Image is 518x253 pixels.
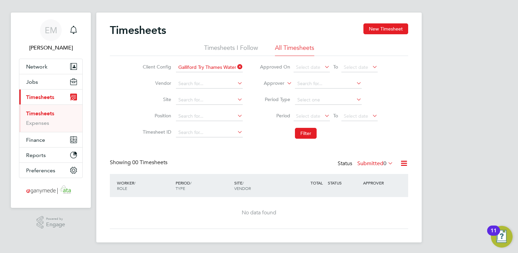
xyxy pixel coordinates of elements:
span: To [331,111,340,120]
label: Site [141,96,171,102]
a: EM[PERSON_NAME] [19,19,83,52]
div: SITE [233,177,291,194]
label: Period Type [260,96,290,102]
span: Select date [344,64,368,70]
li: All Timesheets [275,44,314,56]
span: Select date [296,64,320,70]
span: 0 [383,160,386,167]
div: Status [338,159,395,169]
span: Jobs [26,79,38,85]
span: Emma Malvenan [19,44,83,52]
h2: Timesheets [110,23,166,37]
span: Timesheets [26,94,54,100]
span: EM [45,26,57,35]
span: / [134,180,136,186]
span: Engage [46,222,65,228]
button: Timesheets [19,90,82,104]
span: TYPE [176,186,185,191]
label: Timesheet ID [141,129,171,135]
button: Finance [19,132,82,147]
div: Timesheets [19,104,82,132]
div: Showing [110,159,169,166]
nav: Main navigation [11,13,91,208]
div: PERIOD [174,177,233,194]
div: No data found [117,209,401,216]
span: Preferences [26,167,55,174]
label: Client Config [141,64,171,70]
label: Period [260,113,290,119]
div: 11 [491,231,497,239]
span: / [190,180,192,186]
input: Search for... [176,128,243,137]
button: Jobs [19,74,82,89]
div: STATUS [326,177,361,189]
button: New Timesheet [363,23,408,34]
button: Filter [295,128,317,139]
button: Network [19,59,82,74]
span: Powered by [46,216,65,222]
span: Reports [26,152,46,158]
span: VENDOR [234,186,251,191]
span: Finance [26,137,45,143]
label: Submitted [357,160,393,167]
span: Network [26,63,47,70]
button: Preferences [19,163,82,178]
span: 00 Timesheets [132,159,167,166]
input: Search for... [176,95,243,105]
input: Search for... [295,79,362,89]
span: Select date [296,113,320,119]
label: Approved On [260,64,290,70]
input: Select one [295,95,362,105]
a: Timesheets [26,110,54,117]
button: Reports [19,148,82,162]
li: Timesheets I Follow [204,44,258,56]
span: / [242,180,244,186]
a: Expenses [26,120,49,126]
label: Vendor [141,80,171,86]
span: ROLE [117,186,127,191]
label: Approver [254,80,284,87]
span: To [331,62,340,71]
input: Search for... [176,79,243,89]
span: Select date [344,113,368,119]
div: APPROVER [361,177,397,189]
input: Search for... [176,63,243,72]
span: TOTAL [311,180,323,186]
label: Position [141,113,171,119]
div: WORKER [115,177,174,194]
a: Powered byEngage [37,216,65,229]
button: Open Resource Center, 11 new notifications [491,226,513,248]
img: ganymedesolutions-logo-retina.png [24,185,78,196]
a: Go to home page [19,185,83,196]
input: Search for... [176,112,243,121]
